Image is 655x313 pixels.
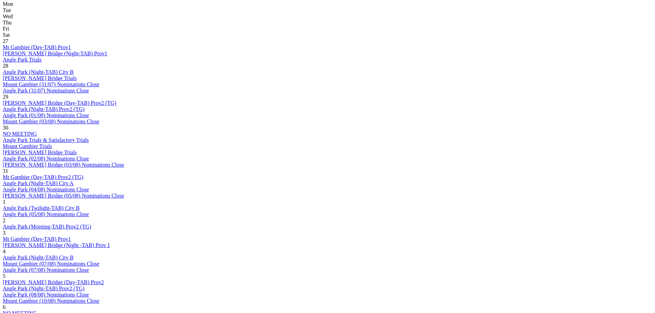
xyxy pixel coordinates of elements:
span: 6 [3,304,6,310]
a: [PERSON_NAME] Bridge (Night -TAB) Prov 1 [3,242,110,248]
a: Angle Park (Twilight-TAB) City B [3,205,79,211]
a: Mount Gambier Trials [3,143,52,149]
a: Mount Gambier (10/08) Nominations Close [3,298,99,304]
a: [PERSON_NAME] Bridge Trials [3,75,77,81]
a: Angle Park (Night-TAB) City B [3,255,74,260]
div: Tue [3,7,652,13]
span: 4 [3,248,6,254]
a: Angle Park (Morning-TAB) Prov2 (TG) [3,224,91,230]
a: Angle Park Trials & Satisfactory Trials [3,137,89,143]
a: Angle Park (Night-TAB) City A [3,180,74,186]
a: Mt Gambier (Day-TAB) Prov2 (TG) [3,174,83,180]
a: Mount Gambier (03/08) Nominations Close [3,119,99,124]
a: Angle Park (Night-TAB) Prov2 (TG) [3,286,85,291]
span: 3 [3,230,6,236]
a: Mount Gambier (31/07) Nominations Close [3,81,99,87]
span: 5 [3,273,6,279]
span: 28 [3,63,8,69]
a: [PERSON_NAME] Bridge (03/08) Nominations Close [3,162,124,168]
a: Angle Park (31/07) Nominations Close [3,88,89,93]
span: 30 [3,125,8,131]
span: 31 [3,168,8,174]
a: Angle Park (Night-TAB) Prov2 (TG) [3,106,85,112]
a: Mt Gambier (Day-TAB) Prov1 [3,236,71,242]
a: NO MEETING [3,131,37,137]
a: [PERSON_NAME] Bridge (05/08) Nominations Close [3,193,124,199]
div: Mon [3,1,652,7]
span: 2 [3,217,6,223]
a: Angle Park (08/08) Nominations Close [3,292,89,298]
a: Angle Park (05/08) Nominations Close [3,211,89,217]
span: 1 [3,199,6,205]
a: Mt Gambier (Day-TAB) Prov1 [3,44,71,50]
a: [PERSON_NAME] Bridge Trials [3,149,77,155]
div: Wed [3,13,652,20]
a: [PERSON_NAME] Bridge (Night-TAB) Prov1 [3,51,107,56]
a: Angle Park Trials [3,57,42,63]
a: [PERSON_NAME] Bridge (Day-TAB) Prov2 [3,279,104,285]
a: [PERSON_NAME] Bridge (Day-TAB) Prov2 (TG) [3,100,116,106]
a: Angle Park (07/08) Nominations Close [3,267,89,273]
a: Angle Park (Night-TAB) City B [3,69,74,75]
div: Fri [3,26,652,32]
a: Angle Park (04/08) Nominations Close [3,187,89,192]
a: Angle Park (01/08) Nominations Close [3,112,89,118]
div: Thu [3,20,652,26]
div: Sat [3,32,652,38]
a: Mount Gambier (07/08) Nominations Close [3,261,99,267]
a: Angle Park (02/08) Nominations Close [3,156,89,161]
span: 27 [3,38,8,44]
span: 29 [3,94,8,100]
